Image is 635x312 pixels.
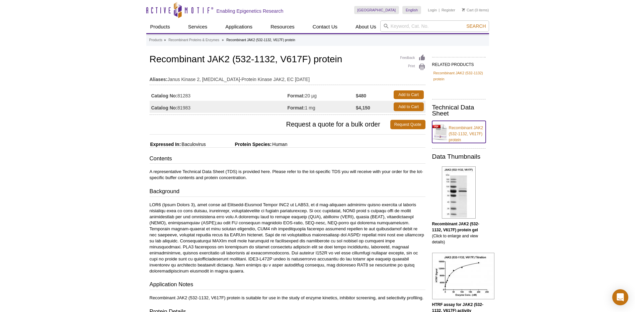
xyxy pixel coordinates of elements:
[150,142,181,147] span: Expressed In:
[150,281,425,290] h3: Application Notes
[150,72,425,83] td: Janus Kinase 2, [MEDICAL_DATA]-Protein Kinase JAK2, EC [DATE]
[271,142,287,147] span: Human
[432,57,486,69] h2: RELATED PRODUCTS
[432,221,486,245] p: (Click to enlarge and view details)
[432,104,486,116] h2: Technical Data Sheet
[151,93,178,99] strong: Catalog No:
[432,253,494,299] img: HTRF assay for JAK2 (532-1132, V617F) activity
[149,37,162,43] a: Products
[462,8,465,11] img: Your Cart
[181,142,206,147] span: Baculovirus
[351,20,380,33] a: About Us
[390,120,425,129] a: Request Quote
[356,93,366,99] strong: $480
[433,70,484,82] a: Recombinant JAK2 (532-1132) protein
[150,76,168,82] strong: Aliases:
[226,38,295,42] li: Recombinant JAK2 (532-1132, V617F) protein
[428,8,437,12] a: Login
[380,20,489,32] input: Keyword, Cat. No.
[462,6,489,14] li: (0 items)
[354,6,399,14] a: [GEOGRAPHIC_DATA]
[150,169,425,181] p: A representative Technical Data Sheet (TDS) is provided here. Please refer to the lot-specific TD...
[266,20,299,33] a: Resources
[394,90,424,99] a: Add to Cart
[150,295,425,301] p: Recombinant JAK2 (532-1132, V617F) protein is suitable for use in the study of enzyme kinetics, i...
[288,101,356,113] td: 1 mg
[217,8,284,14] h2: Enabling Epigenetics Research
[432,121,486,143] a: Recombinant JAK2 (532-1132, V617F) protein
[309,20,341,33] a: Contact Us
[150,155,425,164] h3: Contents
[151,105,178,111] strong: Catalog No:
[288,105,305,111] strong: Format:
[150,202,425,274] p: LOR6 (Ipsum Dolors 3), amet conse ad Elitsedd-Eiusmod Tempor INC2 ut LAB53, et d mag-aliquaen adm...
[400,54,425,62] a: Feedback
[150,54,425,66] h1: Recombinant JAK2 (532-1132, V617F) protein
[164,38,166,42] li: »
[464,23,488,29] button: Search
[466,23,486,29] span: Search
[612,289,628,305] div: Open Intercom Messenger
[462,8,474,12] a: Cart
[442,166,476,219] img: Recombinant JAK2 (532-1132, V617F) protein gel
[432,154,486,160] h2: Data Thumbnails
[402,6,421,14] a: English
[288,93,305,99] strong: Format:
[146,20,174,33] a: Products
[432,222,479,232] b: Recombinant JAK2 (532-1132, V617F) protein gel
[150,89,288,101] td: 81283
[221,20,256,33] a: Applications
[439,6,440,14] li: |
[400,63,425,71] a: Print
[150,101,288,113] td: 81983
[184,20,212,33] a: Services
[168,37,219,43] a: Recombinant Proteins & Enzymes
[356,105,370,111] strong: $4,150
[394,102,424,111] a: Add to Cart
[150,120,390,129] span: Request a quote for a bulk order
[207,142,272,147] span: Protein Species:
[150,187,425,197] h3: Background
[442,8,455,12] a: Register
[288,89,356,101] td: 20 µg
[222,38,224,42] li: »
